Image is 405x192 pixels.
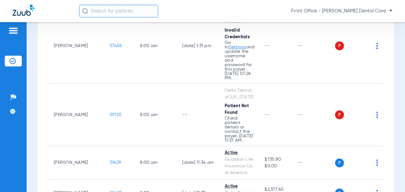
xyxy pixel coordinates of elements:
div: Guardian Life Insurance Co. of America [225,156,254,176]
img: group-dot-blue.svg [376,43,378,49]
td: [DATE] 1:31 PM [177,8,220,84]
span: P [335,110,344,119]
span: 39439 [109,160,121,165]
td: 8:00 AM [135,8,177,84]
td: -- [292,8,335,84]
td: 8:00 AM [135,84,177,146]
span: 37458 [109,44,122,48]
span: -- [265,113,269,117]
a: Settings [229,45,246,49]
span: Patient Not Found [225,104,249,115]
p: Check patient details or contact the payer. [DATE] 11:37 AM. [225,116,254,143]
iframe: Chat Widget [373,162,405,192]
div: Active [225,150,254,156]
td: [DATE] 11:34 AM [177,146,220,180]
span: $735.80 [265,156,287,163]
img: Search Icon [82,8,88,14]
img: group-dot-blue.svg [376,159,378,166]
td: [PERSON_NAME] [49,84,104,146]
td: -- [292,84,335,146]
span: 39720 [109,113,121,117]
span: $0.00 [265,163,287,170]
img: group-dot-blue.svg [376,112,378,118]
td: -- [177,84,220,146]
span: P [335,158,344,167]
span: Front Office - [PERSON_NAME] Dental Care [291,8,392,14]
input: Search for patients [79,5,158,17]
td: [PERSON_NAME] [49,8,104,84]
img: hamburger-icon [8,27,18,34]
img: Zuub Logo [13,5,34,16]
td: -- [292,146,335,180]
span: P [335,41,344,50]
p: Go to and update the username and password for this payer. [DATE] 07:26 PM. [225,40,254,80]
div: Active [225,183,254,190]
span: -- [265,44,269,48]
div: Delta Dental of [US_STATE] [225,87,254,101]
td: [PERSON_NAME] [49,146,104,180]
td: 8:00 AM [135,146,177,180]
span: Invalid Credentials [225,28,250,39]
